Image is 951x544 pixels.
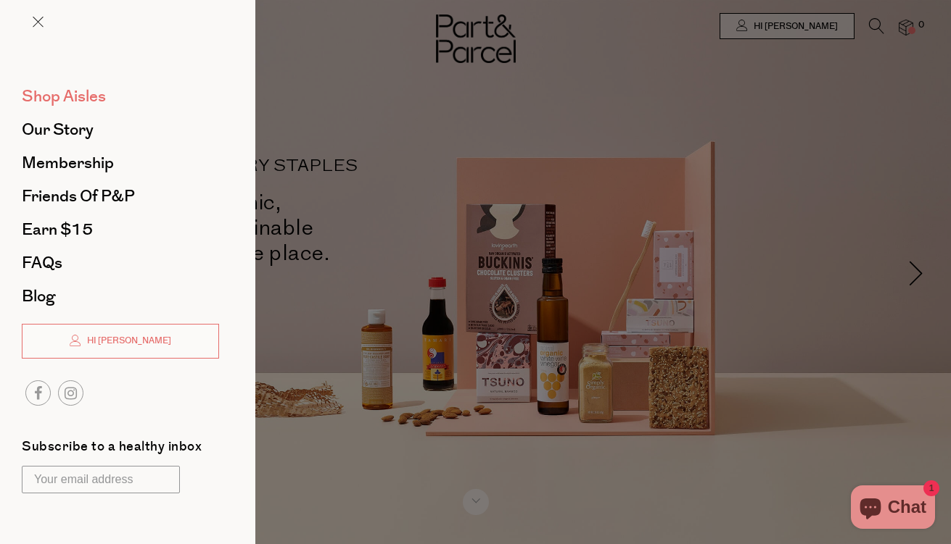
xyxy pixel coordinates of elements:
[22,222,219,238] a: Earn $15
[22,288,219,304] a: Blog
[22,88,219,104] a: Shop Aisles
[22,285,55,308] span: Blog
[83,335,171,347] span: Hi [PERSON_NAME]
[22,218,93,241] span: Earn $15
[22,188,219,204] a: Friends of P&P
[22,118,94,141] span: Our Story
[22,251,62,275] span: FAQs
[22,255,219,271] a: FAQs
[22,324,219,359] a: Hi [PERSON_NAME]
[22,122,219,138] a: Our Story
[22,151,114,175] span: Membership
[22,85,106,108] span: Shop Aisles
[847,485,939,532] inbox-online-store-chat: Shopify online store chat
[22,185,135,208] span: Friends of P&P
[22,440,202,459] label: Subscribe to a healthy inbox
[22,466,180,493] input: Your email address
[22,155,219,171] a: Membership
